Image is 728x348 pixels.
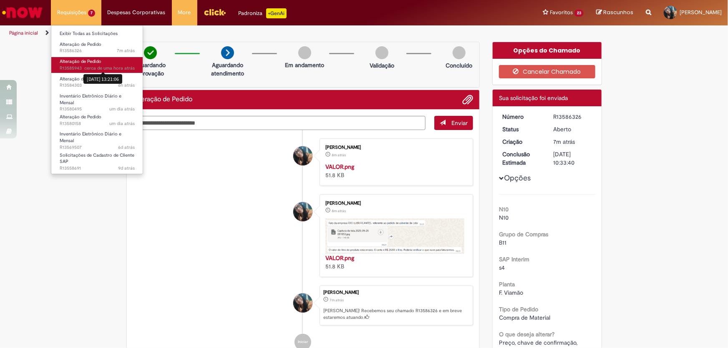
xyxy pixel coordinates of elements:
[83,74,122,84] div: [DATE] 13:21:06
[499,214,509,221] span: N10
[499,264,505,271] span: s4
[88,10,95,17] span: 7
[332,208,346,213] time: 01/10/2025 14:32:47
[603,8,633,16] span: Rascunhos
[499,314,550,321] span: Compra de Material
[51,40,143,55] a: Aberto R13586326 : Alteração de Pedido
[109,120,135,127] time: 30/09/2025 09:38:41
[117,48,135,54] span: 7m atrás
[293,202,312,221] div: Simone Prado Portes
[554,150,592,167] div: [DATE] 10:33:40
[499,230,548,238] b: Grupo de Compras
[499,289,523,296] span: F. Viamão
[51,151,143,169] a: Aberto R13558691 : Solicitações de Cadastro de Cliente SAP
[330,298,344,303] span: 7m atrás
[144,46,157,59] img: check-circle-green.png
[60,120,135,127] span: R13580158
[109,106,135,112] time: 30/09/2025 10:32:36
[133,96,193,103] h2: Alteração de Pedido Histórico de tíquete
[499,65,595,78] button: Cancelar Chamado
[554,138,575,145] span: 7m atrás
[499,330,554,338] b: O que deseja alterar?
[596,9,633,17] a: Rascunhos
[496,113,547,121] dt: Número
[60,76,101,82] span: Alteração de Pedido
[60,93,121,106] span: Inventário Eletrônico Diário e Mensal
[298,46,311,59] img: img-circle-grey.png
[57,8,86,17] span: Requisições
[496,125,547,133] dt: Status
[221,46,234,59] img: arrow-next.png
[51,130,143,148] a: Aberto R13569507 : Inventário Eletrônico Diário e Mensal
[118,165,135,171] span: 9d atrás
[84,65,135,71] span: cerca de uma hora atrás
[51,25,143,174] ul: Requisições
[60,165,135,172] span: R13558691
[60,152,134,165] span: Solicitações de Cadastro de Cliente SAP
[178,8,191,17] span: More
[574,10,584,17] span: 23
[60,41,101,48] span: Alteração de Pedido
[6,25,479,41] ul: Trilhas de página
[499,205,509,213] b: N10
[370,61,394,70] p: Validação
[51,113,143,128] a: Aberto R13580158 : Alteração de Pedido
[330,298,344,303] time: 01/10/2025 14:33:37
[332,208,346,213] span: 8m atrás
[325,163,464,179] div: 51.8 KB
[109,106,135,112] span: um dia atrás
[554,138,575,145] time: 01/10/2025 14:33:37
[266,8,287,18] p: +GenAi
[554,138,592,146] div: 01/10/2025 14:33:37
[323,290,469,295] div: [PERSON_NAME]
[375,46,388,59] img: img-circle-grey.png
[118,82,135,88] time: 01/10/2025 09:00:15
[680,9,722,16] span: [PERSON_NAME]
[60,114,101,120] span: Alteração de Pedido
[207,61,248,78] p: Aguardando atendimento
[1,4,44,21] img: ServiceNow
[118,144,135,150] span: 6d atrás
[60,82,135,89] span: R13584303
[499,239,506,246] span: B11
[325,254,464,270] div: 51.8 KB
[550,8,573,17] span: Favoritos
[493,42,602,59] div: Opções do Chamado
[325,254,354,262] a: VALOR.png
[133,116,426,130] textarea: Digite sua mensagem aqui...
[60,58,101,65] span: Alteração de Pedido
[325,163,354,170] a: VALOR.png
[453,46,466,59] img: img-circle-grey.png
[293,293,312,313] div: Simone Prado Portes
[9,30,38,36] a: Página inicial
[332,153,346,158] span: 8m atrás
[204,6,226,18] img: click_logo_yellow_360x200.png
[496,150,547,167] dt: Conclusão Estimada
[332,153,346,158] time: 01/10/2025 14:32:51
[499,305,538,313] b: Tipo de Pedido
[117,48,135,54] time: 01/10/2025 14:33:38
[118,165,135,171] time: 23/09/2025 11:44:31
[133,285,474,325] li: Simone Prado Portes
[239,8,287,18] div: Padroniza
[325,145,464,150] div: [PERSON_NAME]
[499,280,515,288] b: Planta
[325,201,464,206] div: [PERSON_NAME]
[293,146,312,165] div: Simone Prado Portes
[60,48,135,54] span: R13586326
[51,57,143,73] a: Aberto R13585943 : Alteração de Pedido
[118,82,135,88] span: 6h atrás
[51,92,143,110] a: Aberto R13580495 : Inventário Eletrônico Diário e Mensal
[554,125,592,133] div: Aberto
[499,94,568,102] span: Sua solicitação foi enviada
[108,8,166,17] span: Despesas Corporativas
[118,144,135,150] time: 26/09/2025 09:51:12
[554,113,592,121] div: R13586326
[60,144,135,151] span: R13569507
[496,138,547,146] dt: Criação
[434,116,473,130] button: Enviar
[60,65,135,72] span: R13585943
[51,75,143,90] a: Aberto R13584303 : Alteração de Pedido
[446,61,472,70] p: Concluído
